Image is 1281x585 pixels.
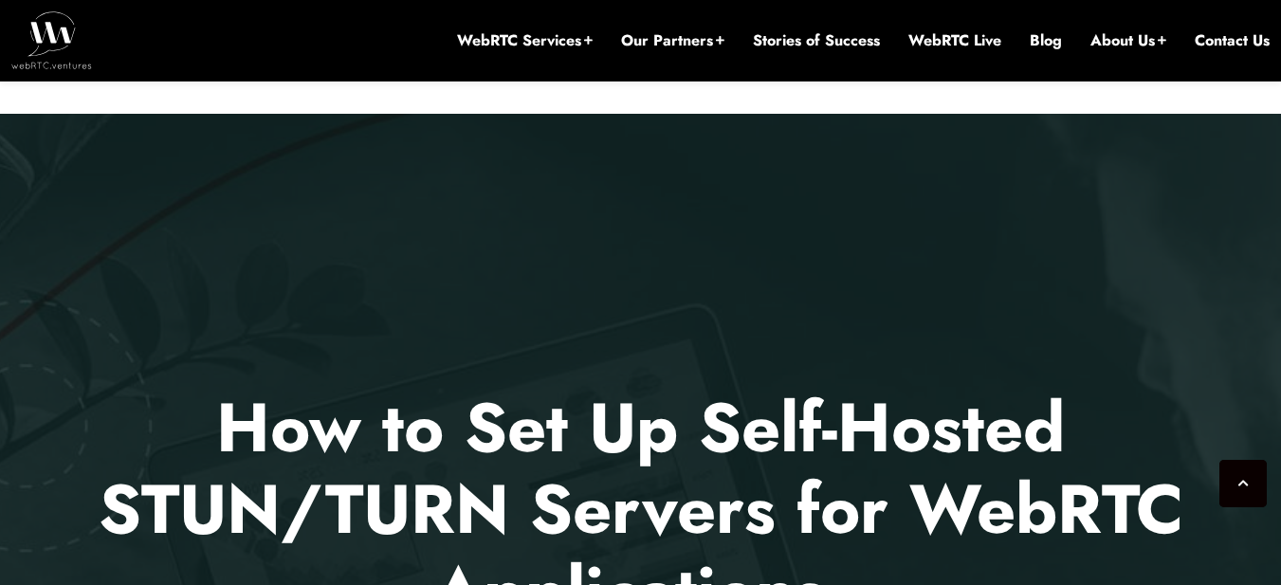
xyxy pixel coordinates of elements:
[621,30,724,51] a: Our Partners
[11,11,92,68] img: WebRTC.ventures
[1030,30,1062,51] a: Blog
[457,30,593,51] a: WebRTC Services
[753,30,880,51] a: Stories of Success
[908,30,1001,51] a: WebRTC Live
[1090,30,1166,51] a: About Us
[1195,30,1270,51] a: Contact Us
